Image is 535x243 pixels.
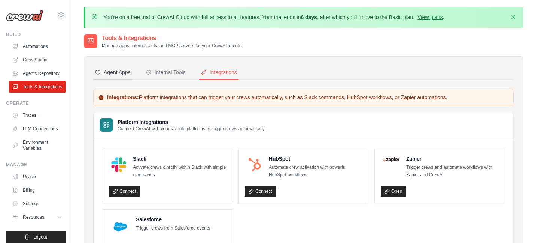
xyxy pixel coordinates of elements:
span: Resources [23,214,44,220]
div: Agent Apps [95,69,131,76]
button: Integrations [199,66,238,80]
p: You're on a free trial of CrewAI Cloud with full access to all features. Your trial ends in , aft... [103,13,444,21]
button: Resources [9,211,66,223]
h3: Platform Integrations [118,118,265,126]
p: Manage apps, internal tools, and MCP servers for your CrewAI agents [102,43,241,49]
h4: Zapier [406,155,498,162]
button: Agent Apps [93,66,132,80]
div: Operate [6,100,66,106]
a: Billing [9,184,66,196]
img: Salesforce Logo [111,218,129,236]
strong: 6 days [301,14,317,20]
h4: Slack [133,155,226,162]
a: Crew Studio [9,54,66,66]
div: Manage [6,162,66,168]
strong: Integrations: [107,94,139,100]
a: Agents Repository [9,67,66,79]
a: Traces [9,109,66,121]
a: LLM Connections [9,123,66,135]
img: Zapier Logo [383,157,399,162]
a: Open [381,186,406,197]
a: Tools & Integrations [9,81,66,93]
div: Internal Tools [146,69,186,76]
img: HubSpot Logo [247,157,262,172]
img: Slack Logo [111,157,126,172]
img: Logo [6,10,43,21]
div: Integrations [201,69,237,76]
p: Automate crew activation with powerful HubSpot workflows [269,164,362,179]
a: Environment Variables [9,136,66,154]
h4: Salesforce [136,216,210,223]
a: Connect [245,186,276,197]
h4: HubSpot [269,155,362,162]
a: Usage [9,171,66,183]
p: Connect CrewAI with your favorite platforms to trigger crews automatically [118,126,265,132]
span: Logout [33,234,47,240]
p: Platform integrations that can trigger your crews automatically, such as Slack commands, HubSpot ... [98,94,509,101]
p: Activate crews directly within Slack with simple commands [133,164,226,179]
a: Settings [9,198,66,210]
div: Build [6,31,66,37]
button: Internal Tools [144,66,187,80]
a: Connect [109,186,140,197]
a: Automations [9,40,66,52]
h2: Tools & Integrations [102,34,241,43]
p: Trigger crews from Salesforce events [136,225,210,232]
a: View plans [417,14,443,20]
p: Trigger crews and automate workflows with Zapier and CrewAI [406,164,498,179]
